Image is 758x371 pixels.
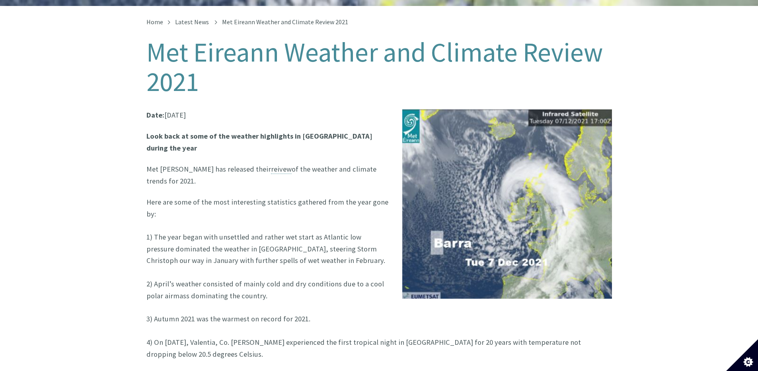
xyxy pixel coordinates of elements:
a: Latest News [175,18,209,26]
strong: Date: [146,110,164,120]
a: Home [146,18,163,26]
span: Met Eireann Weather and Climate Review 2021 [222,18,348,26]
h1: Met Eireann Weather and Climate Review 2021 [146,38,612,97]
p: Met [PERSON_NAME] has released their of the weather and climate trends for 2021. [146,163,612,187]
button: Set cookie preferences [726,339,758,371]
p: [DATE] [146,109,612,121]
a: reivew [271,164,292,174]
strong: Look back at some of the weather highlights in [GEOGRAPHIC_DATA] during the year [146,131,372,152]
img: Met eireann logo [402,109,612,299]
